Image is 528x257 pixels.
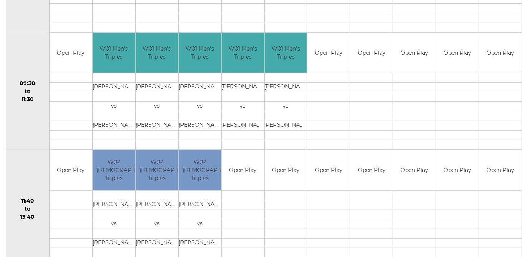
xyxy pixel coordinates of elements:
td: vs [179,102,221,111]
td: [PERSON_NAME] [93,238,135,248]
td: Open Play [350,150,393,190]
td: vs [93,102,135,111]
td: Open Play [436,150,479,190]
td: W01 Men's Triples [136,33,178,73]
td: Open Play [479,150,522,190]
td: 09:30 to 11:30 [6,33,50,150]
td: vs [179,219,221,229]
td: vs [136,102,178,111]
td: vs [222,102,264,111]
td: [PERSON_NAME] [136,200,178,210]
td: W02 [DEMOGRAPHIC_DATA] Triples [136,150,178,190]
td: [PERSON_NAME] [179,200,221,210]
td: Open Play [307,33,350,73]
td: [PERSON_NAME] [179,121,221,131]
td: Open Play [222,150,264,190]
td: Open Play [50,33,92,73]
td: Open Play [307,150,350,190]
td: W01 Men's Triples [222,33,264,73]
td: [PERSON_NAME] [222,83,264,92]
td: Open Play [393,150,436,190]
td: W02 [DEMOGRAPHIC_DATA] Triples [179,150,221,190]
td: [PERSON_NAME] [265,83,307,92]
td: [PERSON_NAME] [136,238,178,248]
td: [PERSON_NAME] [179,83,221,92]
td: [PERSON_NAME] [265,121,307,131]
td: W01 Men's Triples [265,33,307,73]
td: [PERSON_NAME] [93,83,135,92]
td: W01 Men's Triples [179,33,221,73]
td: Open Play [350,33,393,73]
td: vs [93,219,135,229]
td: [PERSON_NAME] [136,121,178,131]
td: vs [265,102,307,111]
td: Open Play [436,33,479,73]
td: W02 [DEMOGRAPHIC_DATA] Triples [93,150,135,190]
td: [PERSON_NAME] [93,200,135,210]
td: vs [136,219,178,229]
td: Open Play [479,33,522,73]
td: [PERSON_NAME] [179,238,221,248]
td: W01 Men's Triples [93,33,135,73]
td: [PERSON_NAME] [136,83,178,92]
td: Open Play [393,33,436,73]
td: [PERSON_NAME] [93,121,135,131]
td: Open Play [265,150,307,190]
td: [PERSON_NAME] [222,121,264,131]
td: Open Play [50,150,92,190]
